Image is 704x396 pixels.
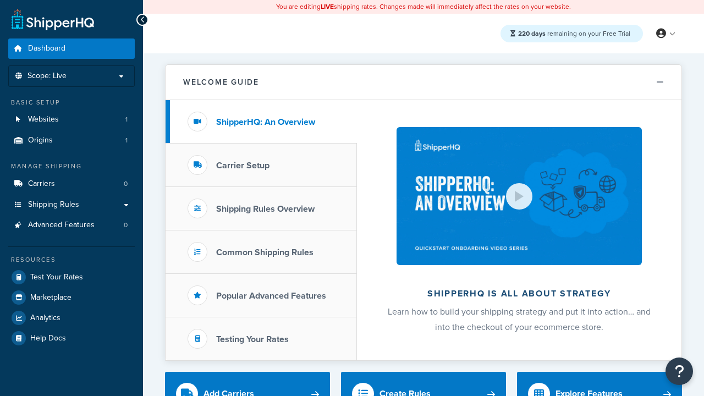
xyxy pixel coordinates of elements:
[8,288,135,307] a: Marketplace
[28,200,79,210] span: Shipping Rules
[183,78,259,86] h2: Welcome Guide
[8,98,135,107] div: Basic Setup
[321,2,334,12] b: LIVE
[388,305,651,333] span: Learn how to build your shipping strategy and put it into action… and into the checkout of your e...
[518,29,546,38] strong: 220 days
[8,215,135,235] a: Advanced Features0
[124,221,128,230] span: 0
[216,334,289,344] h3: Testing Your Rates
[28,136,53,145] span: Origins
[216,291,326,301] h3: Popular Advanced Features
[30,313,61,323] span: Analytics
[166,65,681,100] button: Welcome Guide
[397,127,642,265] img: ShipperHQ is all about strategy
[8,174,135,194] li: Carriers
[216,204,315,214] h3: Shipping Rules Overview
[216,117,315,127] h3: ShipperHQ: An Overview
[8,195,135,215] a: Shipping Rules
[8,328,135,348] a: Help Docs
[124,179,128,189] span: 0
[28,44,65,53] span: Dashboard
[216,248,313,257] h3: Common Shipping Rules
[28,221,95,230] span: Advanced Features
[125,115,128,124] span: 1
[8,109,135,130] a: Websites1
[8,255,135,265] div: Resources
[30,273,83,282] span: Test Your Rates
[386,289,652,299] h2: ShipperHQ is all about strategy
[8,130,135,151] a: Origins1
[28,71,67,81] span: Scope: Live
[8,162,135,171] div: Manage Shipping
[216,161,269,170] h3: Carrier Setup
[8,215,135,235] li: Advanced Features
[8,174,135,194] a: Carriers0
[8,38,135,59] a: Dashboard
[28,179,55,189] span: Carriers
[8,267,135,287] a: Test Your Rates
[28,115,59,124] span: Websites
[8,109,135,130] li: Websites
[30,334,66,343] span: Help Docs
[125,136,128,145] span: 1
[30,293,71,302] span: Marketplace
[518,29,630,38] span: remaining on your Free Trial
[665,358,693,385] button: Open Resource Center
[8,130,135,151] li: Origins
[8,308,135,328] a: Analytics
